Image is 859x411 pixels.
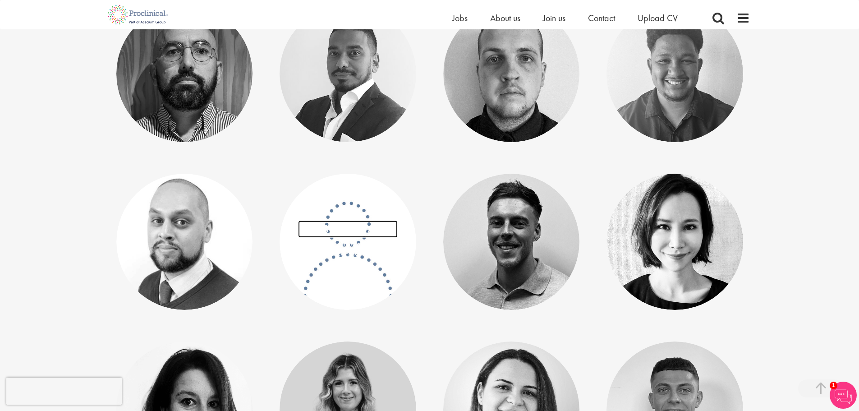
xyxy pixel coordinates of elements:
[830,382,857,409] img: Chatbot
[6,378,122,405] iframe: reCAPTCHA
[452,12,468,24] a: Jobs
[638,12,678,24] a: Upload CV
[543,12,565,24] a: Join us
[830,382,837,389] span: 1
[588,12,615,24] a: Contact
[289,239,407,259] p: FSP Account Manager - [GEOGRAPHIC_DATA]
[490,12,520,24] a: About us
[298,221,398,238] a: [PERSON_NAME]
